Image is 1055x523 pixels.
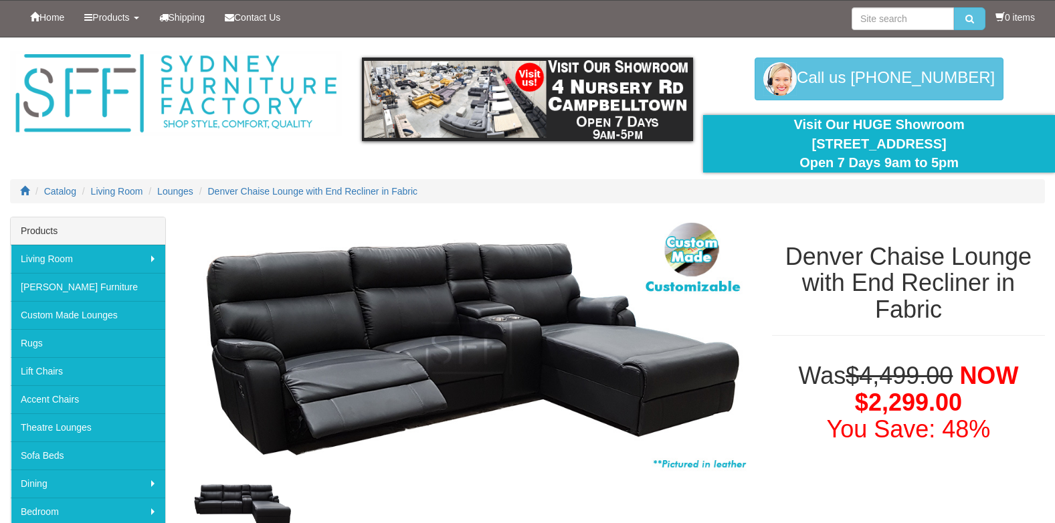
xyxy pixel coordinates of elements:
[169,12,205,23] span: Shipping
[92,12,129,23] span: Products
[713,115,1045,173] div: Visit Our HUGE Showroom [STREET_ADDRESS] Open 7 Days 9am to 5pm
[74,1,149,34] a: Products
[11,245,165,273] a: Living Room
[846,362,953,389] del: $4,499.00
[772,362,1045,442] h1: Was
[11,273,165,301] a: [PERSON_NAME] Furniture
[44,186,76,197] a: Catalog
[772,243,1045,323] h1: Denver Chaise Lounge with End Recliner in Fabric
[91,186,143,197] a: Living Room
[11,217,165,245] div: Products
[149,1,215,34] a: Shipping
[11,441,165,469] a: Sofa Beds
[234,12,280,23] span: Contact Us
[157,186,193,197] a: Lounges
[362,58,694,141] img: showroom.gif
[11,301,165,329] a: Custom Made Lounges
[11,413,165,441] a: Theatre Lounges
[215,1,290,34] a: Contact Us
[39,12,64,23] span: Home
[10,51,342,136] img: Sydney Furniture Factory
[20,1,74,34] a: Home
[11,469,165,498] a: Dining
[995,11,1035,24] li: 0 items
[855,362,1019,416] span: NOW $2,299.00
[208,186,418,197] a: Denver Chaise Lounge with End Recliner in Fabric
[852,7,954,30] input: Site search
[11,385,165,413] a: Accent Chairs
[11,329,165,357] a: Rugs
[11,357,165,385] a: Lift Chairs
[827,415,991,443] font: You Save: 48%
